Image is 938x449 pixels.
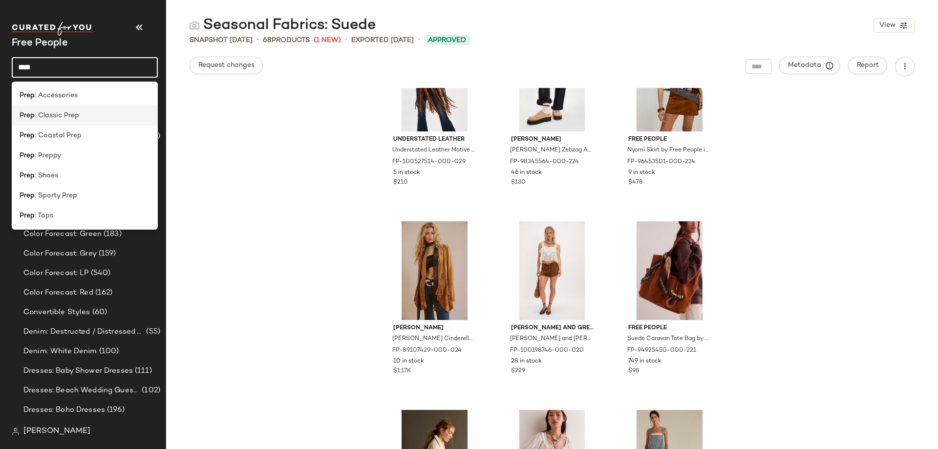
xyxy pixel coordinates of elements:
span: Color Forecast: Green [23,229,102,240]
span: FP-96453501-000-224 [627,158,695,167]
img: 94925450_221_g [620,221,719,320]
b: Prep [20,90,35,101]
b: Prep [20,191,35,201]
span: (196) [105,405,125,416]
img: svg%3e [12,428,20,435]
span: Approved [428,35,466,45]
img: 89107429_024_0 [385,221,484,320]
span: (111) [133,365,152,377]
span: 749 in stock [628,357,661,366]
span: (102) [140,385,160,396]
span: 28 in stock [511,357,542,366]
span: Denim: White Denim [23,346,97,357]
span: [PERSON_NAME] and [PERSON_NAME] Shorts at Free People in Brown, Size: L [510,335,593,343]
span: View [879,21,895,29]
span: FP-98345564-000-224 [510,158,579,167]
button: View [874,18,915,33]
span: FP-100198746-000-020 [510,346,584,355]
span: Free People [628,135,711,144]
span: 10 in stock [393,357,424,366]
span: $1.17K [393,367,411,376]
span: $130 [511,178,526,187]
div: Products [263,35,310,45]
span: Metadata [788,61,832,70]
span: Color Forecast: Red [23,287,93,299]
span: Dresses: Boho Dresses [23,405,105,416]
div: Seasonal Fabrics: Suede [190,16,376,35]
span: (1 New) [314,35,341,45]
span: • [345,34,347,46]
span: (100) [97,346,119,357]
span: Dresses: Baby Shower Dresses [23,365,133,377]
span: 5 in stock [393,169,420,177]
img: 100198746_020_a [503,221,601,320]
span: 9 in stock [628,169,655,177]
span: [PERSON_NAME] [23,426,90,437]
button: Request changes [190,57,263,74]
span: Understated Leather Motive Bustier at Free People in Brown, Size: S [392,146,475,155]
span: : Sporty Prep [35,191,77,201]
span: Color Forecast: LP [23,268,89,279]
span: : Coastal Prep [35,130,82,141]
span: • [256,34,259,46]
span: FP-89107429-000-024 [392,346,462,355]
span: 46 in stock [511,169,542,177]
span: [PERSON_NAME] and Gretel [511,324,594,333]
span: (183) [102,229,122,240]
span: (540) [89,268,111,279]
span: Current Company Name [12,38,68,48]
span: [PERSON_NAME] [511,135,594,144]
span: FP-94925450-000-221 [627,346,696,355]
b: Prep [20,130,35,141]
span: Convertible Styles [23,307,90,318]
span: • [418,34,420,46]
span: : Classic Prep [35,110,79,121]
span: 68 [263,37,272,44]
b: Prep [20,150,35,161]
b: Prep [20,171,35,181]
span: [PERSON_NAME] [393,324,476,333]
span: FP-100527514-000-029 [392,158,466,167]
span: $229 [511,367,525,376]
span: : Preppy [35,150,61,161]
span: [PERSON_NAME] Zebzag AnyWair Mules at Free People in [GEOGRAPHIC_DATA], Size: US 5 [510,146,593,155]
span: $98 [628,367,639,376]
span: [PERSON_NAME] Cinderella Jacket at Free People in Brown, Size: S [392,335,475,343]
span: (55) [144,326,160,338]
span: $478 [628,178,642,187]
span: Denim: Destructed / Distressed V2 [23,326,144,338]
p: Exported [DATE] [351,35,414,45]
span: Dresses: Beach Wedding Guest Dresses [23,385,140,396]
span: Suede Caravan Tote Bag by Free People in Brown [627,335,710,343]
img: svg%3e [190,21,199,30]
span: Color Forecast: Grey [23,248,97,259]
span: : Shoes [35,171,58,181]
span: Request changes [198,62,255,69]
span: (159) [97,248,116,259]
button: Metadata [779,57,840,74]
button: Report [848,57,887,74]
span: Understated Leather [393,135,476,144]
span: Report [856,62,879,69]
b: Prep [20,211,35,221]
img: cfy_white_logo.C9jOOHJF.svg [12,22,95,36]
span: (60) [90,307,107,318]
span: Free People [628,324,711,333]
span: Snapshot [DATE] [190,35,253,45]
span: Nyomi Skirt by Free People in Tan, Size: 42 [627,146,710,155]
span: (162) [93,287,113,299]
span: : Tops [35,211,53,221]
span: : Accessories [35,90,78,101]
span: $210 [393,178,408,187]
b: Prep [20,110,35,121]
